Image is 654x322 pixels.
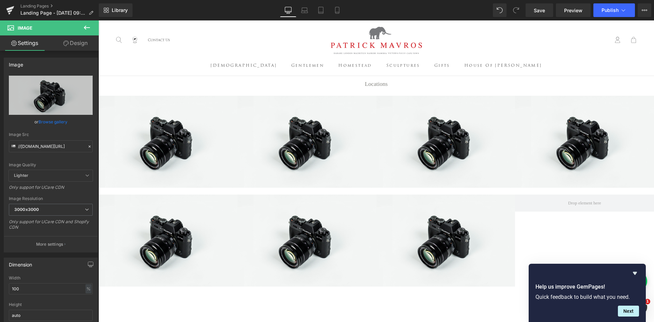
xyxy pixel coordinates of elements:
[240,42,274,47] a: HomesteadHomestead
[9,163,93,167] div: Image Quality
[593,3,635,17] button: Publish
[232,6,324,34] img: Patrick Mavros
[366,42,443,47] a: House of [PERSON_NAME]House of [PERSON_NAME]
[602,7,619,13] span: Publish
[14,207,39,212] b: 3000x3000
[534,7,545,14] span: Save
[9,219,93,234] div: Only support for UCare CDN and Shopify CDN
[9,185,93,195] div: Only support for UCare CDN
[193,42,226,47] a: GentlemenGentlemen
[48,18,72,21] a: Contact Us
[9,118,93,125] div: or
[17,16,24,24] a: Search
[79,59,477,68] h1: Locations
[336,42,352,47] a: GiftsGifts
[535,269,639,317] div: Help us improve GemPages!
[296,3,313,17] a: Laptop
[36,241,63,247] p: More settings
[18,25,32,31] span: Image
[509,3,523,17] button: Redo
[631,269,639,277] button: Hide survey
[535,294,639,300] p: Quick feedback to build what you need.
[564,7,582,14] span: Preview
[556,3,591,17] a: Preview
[9,302,93,307] div: Height
[329,3,345,17] a: Mobile
[112,42,178,47] a: [DEMOGRAPHIC_DATA][DEMOGRAPHIC_DATA]
[14,173,28,178] b: Lighter
[535,283,639,291] h2: Help us improve GemPages!
[9,276,93,280] div: Width
[38,116,67,128] a: Browse gallery
[288,42,322,47] a: SculpturesSculptures
[9,58,23,67] div: Image
[9,196,93,201] div: Image Resolution
[9,310,93,321] input: auto
[20,3,99,9] a: Landing Pages
[51,35,100,51] a: Design
[638,3,651,17] button: More
[99,3,133,17] a: New Library
[313,3,329,17] a: Tablet
[9,258,32,267] div: Dimension
[4,236,97,252] button: More settings
[493,3,507,17] button: Undo
[9,140,93,152] input: Link
[9,132,93,137] div: Image Src
[645,299,650,304] span: 1
[280,3,296,17] a: Desktop
[85,284,92,293] div: %
[9,283,93,294] input: auto
[20,10,86,16] span: Landing Page - [DATE] 09:55:21
[618,306,639,317] button: Next question
[112,7,128,13] span: Library
[532,16,539,24] a: Open Shopping Bag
